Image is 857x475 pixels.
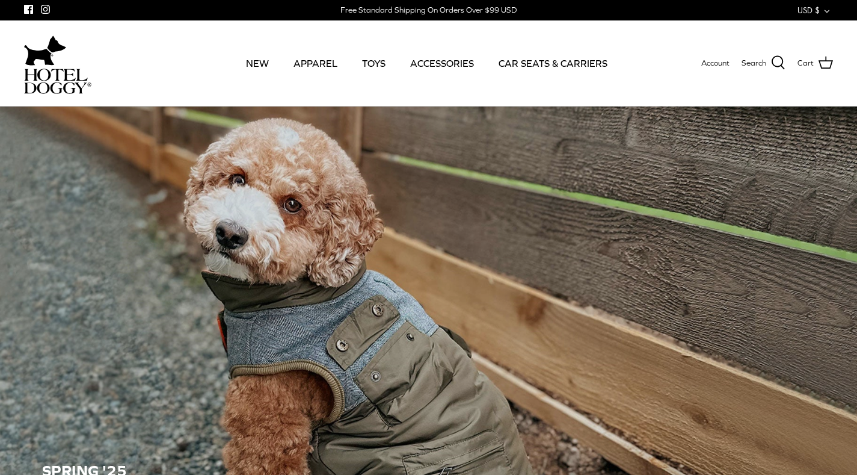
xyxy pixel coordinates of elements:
[235,43,280,84] a: NEW
[797,55,833,71] a: Cart
[41,5,50,14] a: Instagram
[340,1,517,19] a: Free Standard Shipping On Orders Over $99 USD
[701,57,730,70] a: Account
[742,57,766,70] span: Search
[24,33,66,69] img: dog-icon.svg
[742,55,785,71] a: Search
[399,43,485,84] a: ACCESSORIES
[24,5,33,14] a: Facebook
[351,43,396,84] a: TOYS
[701,58,730,67] span: Account
[179,43,675,84] div: Primary navigation
[797,57,814,70] span: Cart
[24,69,91,94] img: hoteldoggycom
[488,43,618,84] a: CAR SEATS & CARRIERS
[24,33,91,94] a: hoteldoggycom
[340,5,517,16] div: Free Standard Shipping On Orders Over $99 USD
[283,43,348,84] a: APPAREL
